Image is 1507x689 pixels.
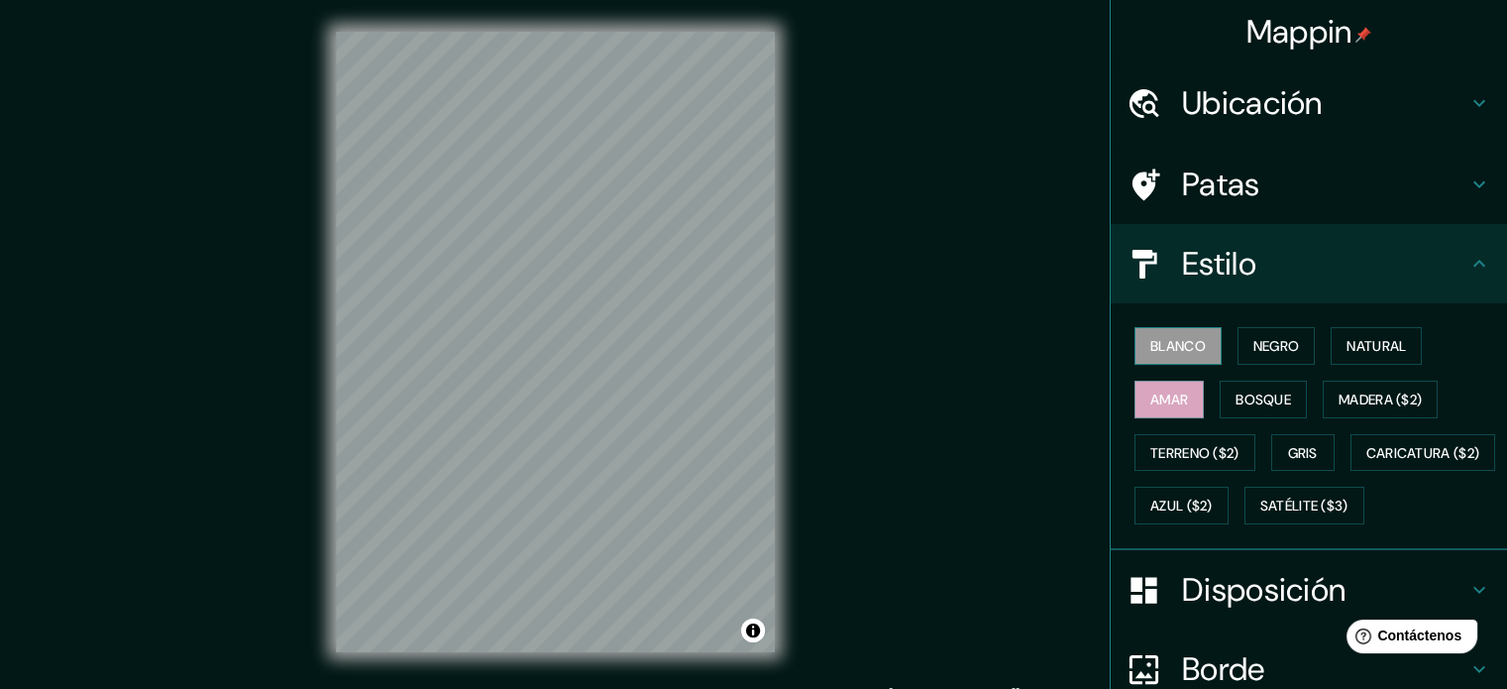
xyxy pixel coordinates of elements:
button: Activar o desactivar atribución [741,619,765,642]
font: Disposición [1182,569,1346,611]
button: Satélite ($3) [1244,487,1364,524]
font: Estilo [1182,243,1256,285]
font: Madera ($2) [1339,391,1422,408]
font: Negro [1253,337,1300,355]
button: Azul ($2) [1134,487,1229,524]
div: Estilo [1111,224,1507,303]
iframe: Lanzador de widgets de ayuda [1331,612,1485,667]
canvas: Mapa [336,32,775,652]
button: Terreno ($2) [1134,434,1255,472]
font: Patas [1182,164,1260,205]
font: Terreno ($2) [1150,444,1239,462]
font: Amar [1150,391,1188,408]
font: Ubicación [1182,82,1323,124]
font: Azul ($2) [1150,498,1213,516]
img: pin-icon.png [1355,27,1371,43]
button: Amar [1134,381,1204,418]
button: Bosque [1220,381,1307,418]
font: Mappin [1246,11,1352,53]
button: Madera ($2) [1323,381,1438,418]
font: Bosque [1236,391,1291,408]
font: Blanco [1150,337,1206,355]
font: Caricatura ($2) [1366,444,1480,462]
div: Patas [1111,145,1507,224]
button: Gris [1271,434,1335,472]
button: Blanco [1134,327,1222,365]
div: Disposición [1111,550,1507,630]
button: Caricatura ($2) [1350,434,1496,472]
button: Natural [1331,327,1422,365]
font: Gris [1288,444,1318,462]
font: Natural [1346,337,1406,355]
div: Ubicación [1111,63,1507,143]
font: Satélite ($3) [1260,498,1348,516]
button: Negro [1238,327,1316,365]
